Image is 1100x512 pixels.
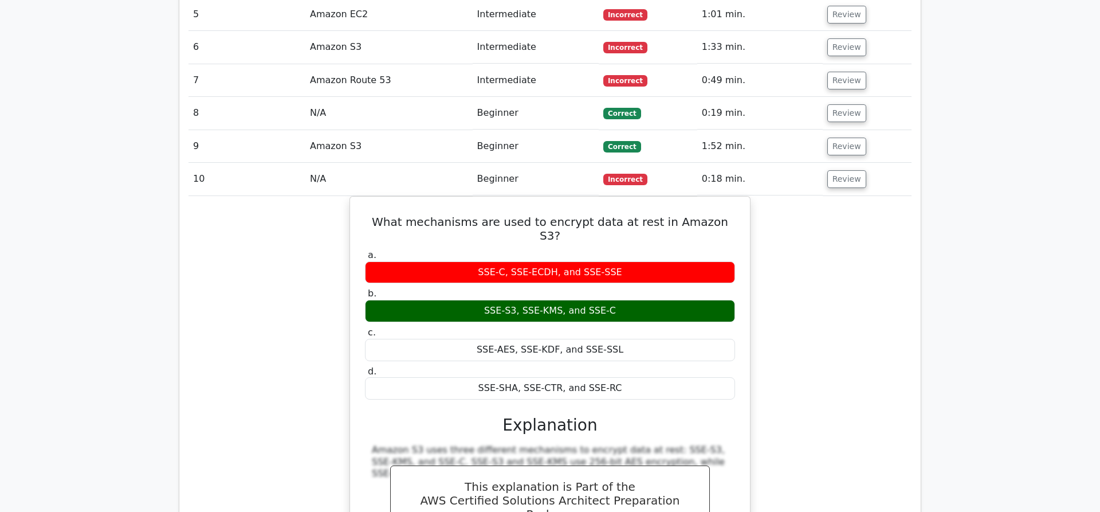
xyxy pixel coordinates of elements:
td: 8 [188,97,305,130]
div: SSE-AES, SSE-KDF, and SSE-SSL [365,339,735,361]
span: b. [368,288,376,299]
button: Review [827,138,866,155]
td: Intermediate [473,64,599,97]
button: Review [827,104,866,122]
td: 0:19 min. [697,97,823,130]
td: 0:49 min. [697,64,823,97]
button: Review [827,6,866,24]
td: N/A [305,97,473,130]
td: 0:18 min. [697,163,823,196]
div: SSE-SHA, SSE-CTR, and SSE-RC [365,377,735,400]
span: d. [368,366,376,377]
td: 1:33 min. [697,31,823,64]
td: 6 [188,31,305,64]
div: SSE-S3, SSE-KMS, and SSE-C [365,300,735,322]
td: Amazon S3 [305,31,473,64]
button: Review [827,72,866,89]
td: 9 [188,130,305,163]
td: Amazon Route 53 [305,64,473,97]
td: 1:52 min. [697,130,823,163]
span: Incorrect [603,174,647,185]
span: Incorrect [603,75,647,87]
td: 10 [188,163,305,196]
td: 7 [188,64,305,97]
td: Intermediate [473,31,599,64]
h3: Explanation [372,416,728,435]
td: N/A [305,163,473,196]
span: Incorrect [603,42,647,53]
td: Beginner [473,130,599,163]
span: a. [368,249,376,260]
span: Correct [603,141,641,153]
span: c. [368,327,376,338]
span: Incorrect [603,9,647,21]
span: Correct [603,108,641,119]
td: Amazon S3 [305,130,473,163]
div: SSE-C, SSE-ECDH, and SSE-SSE [365,261,735,284]
td: Beginner [473,97,599,130]
button: Review [827,38,866,56]
td: Beginner [473,163,599,196]
h5: What mechanisms are used to encrypt data at rest in Amazon S3? [364,215,736,243]
button: Review [827,170,866,188]
div: Amazon S3 uses three different mechanisms to encrypt data at rest: SSE-S3, SSE-KMS, and SSE-C. SS... [372,444,728,480]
